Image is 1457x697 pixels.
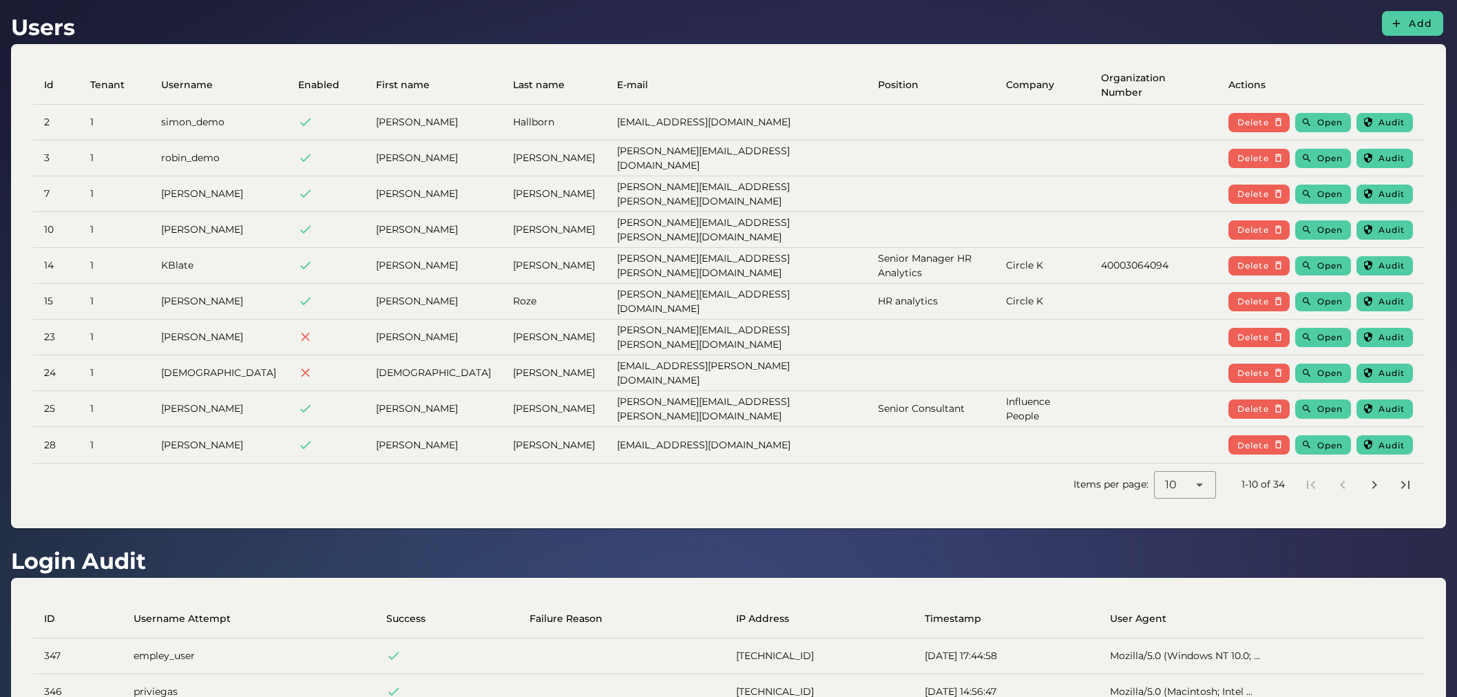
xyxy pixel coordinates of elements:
span: Delete [1237,225,1269,235]
button: Last page [1393,472,1418,497]
span: E-mail [617,78,648,92]
span: Open [1317,332,1343,342]
button: Audit [1356,149,1413,168]
td: [TECHNICAL_ID] [725,638,914,674]
td: [PERSON_NAME][EMAIL_ADDRESS][PERSON_NAME][DOMAIN_NAME] [606,176,867,212]
td: Roze [502,284,606,320]
td: 1 [79,427,150,463]
td: 23 [33,320,79,355]
button: Add [1382,11,1443,36]
span: Add [1408,17,1432,30]
td: 1 [79,105,150,141]
td: [PERSON_NAME][EMAIL_ADDRESS][PERSON_NAME][DOMAIN_NAME] [606,212,867,248]
span: Id [44,78,54,92]
td: 1 [79,284,150,320]
td: [PERSON_NAME] [365,284,502,320]
button: Open [1295,292,1351,311]
span: Delete [1237,296,1269,306]
span: Audit [1378,440,1405,450]
span: Enabled [298,78,339,92]
td: [PERSON_NAME] [502,248,606,284]
td: 1 [79,212,150,248]
td: [PERSON_NAME] [502,176,606,212]
span: First name [376,78,430,92]
td: [EMAIL_ADDRESS][DOMAIN_NAME] [606,105,867,141]
span: Open [1317,117,1343,127]
td: Circle K [995,284,1090,320]
button: Open [1295,220,1351,240]
td: 40003064094 [1090,248,1217,284]
td: [PERSON_NAME] [365,391,502,427]
td: 25 [33,391,79,427]
td: [PERSON_NAME] [365,427,502,463]
button: Delete [1228,256,1290,275]
div: 1-10 of 34 [1241,477,1285,492]
span: Audit [1378,332,1405,342]
span: Delete [1237,260,1269,271]
span: Open [1317,189,1343,199]
span: Audit [1378,117,1405,127]
button: Open [1295,185,1351,204]
td: [PERSON_NAME][EMAIL_ADDRESS][PERSON_NAME][DOMAIN_NAME] [606,248,867,284]
button: Audit [1356,328,1413,347]
td: 2 [33,105,79,141]
span: Delete [1237,368,1269,378]
td: 1 [79,391,150,427]
td: [PERSON_NAME] [502,427,606,463]
button: Open [1295,435,1351,455]
td: [PERSON_NAME] [365,212,502,248]
td: HR analytics [867,284,995,320]
span: Username [161,78,213,92]
td: simon_demo [150,105,287,141]
button: Open [1295,364,1351,383]
span: Delete [1237,440,1269,450]
span: Actions [1228,78,1266,92]
button: Delete [1228,220,1290,240]
span: Failure Reason [530,612,602,626]
td: 1 [79,248,150,284]
td: 7 [33,176,79,212]
td: [PERSON_NAME] [150,427,287,463]
td: Senior Manager HR Analytics [867,248,995,284]
td: 347 [33,638,123,674]
td: [PERSON_NAME][EMAIL_ADDRESS][DOMAIN_NAME] [606,141,867,176]
td: 10 [33,212,79,248]
td: Hallborn [502,105,606,141]
td: 1 [79,320,150,355]
td: 24 [33,355,79,391]
td: 15 [33,284,79,320]
td: [EMAIL_ADDRESS][DOMAIN_NAME] [606,427,867,463]
button: Open [1295,399,1351,419]
span: Position [878,78,919,92]
td: Senior Consultant [867,391,995,427]
span: Tenant [90,78,125,92]
span: Delete [1237,404,1269,414]
span: IP Address [736,612,789,626]
td: [PERSON_NAME] [365,320,502,355]
button: Audit [1356,364,1413,383]
button: Open [1295,256,1351,275]
td: [PERSON_NAME] [365,141,502,176]
td: [PERSON_NAME] [150,391,287,427]
button: Open [1295,328,1351,347]
span: Open [1317,368,1343,378]
td: [PERSON_NAME][EMAIL_ADDRESS][PERSON_NAME][DOMAIN_NAME] [606,391,867,427]
button: Delete [1228,149,1290,168]
button: Delete [1228,185,1290,204]
td: [PERSON_NAME] [365,105,502,141]
td: [PERSON_NAME] [365,176,502,212]
td: robin_demo [150,141,287,176]
td: [PERSON_NAME] [502,355,606,391]
span: Username Attempt [134,612,231,626]
td: [PERSON_NAME] [502,212,606,248]
span: Delete [1237,153,1269,163]
span: Company [1006,78,1054,92]
span: Mozilla/5.0 (Windows NT 10.0; ... [1110,649,1260,662]
td: 1 [79,176,150,212]
button: Audit [1356,185,1413,204]
span: 10 [1165,477,1177,493]
td: [EMAIL_ADDRESS][PERSON_NAME][DOMAIN_NAME] [606,355,867,391]
span: User Agent [1110,612,1166,626]
button: Audit [1356,113,1413,132]
span: Delete [1237,117,1269,127]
